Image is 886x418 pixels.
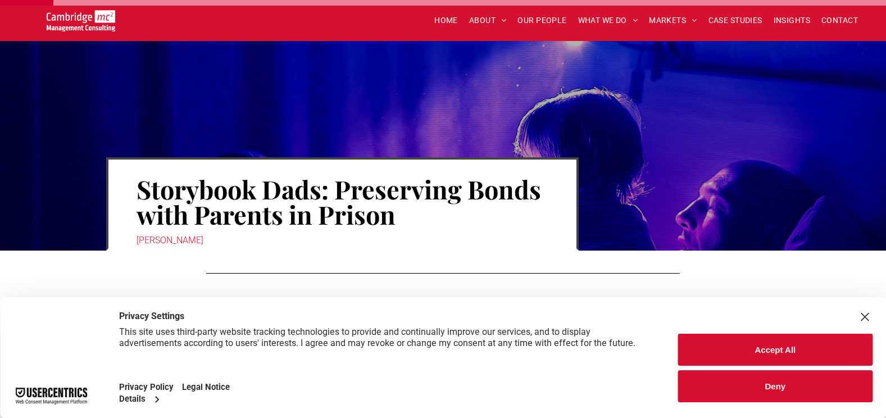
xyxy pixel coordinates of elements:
div: [PERSON_NAME] [137,233,548,248]
a: HOME [429,12,464,29]
a: INSIGHTS [768,12,816,29]
a: CASE STUDIES [703,12,768,29]
a: ABOUT [464,12,512,29]
a: OUR PEOPLE [512,12,572,29]
h1: Storybook Dads: Preserving Bonds with Parents in Prison [137,175,548,228]
a: MARKETS [643,12,702,29]
a: Your Business Transformed | Cambridge Management Consulting [47,12,116,24]
img: Go to Homepage [47,10,116,31]
a: WHAT WE DO [573,12,644,29]
a: CONTACT [816,12,864,29]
